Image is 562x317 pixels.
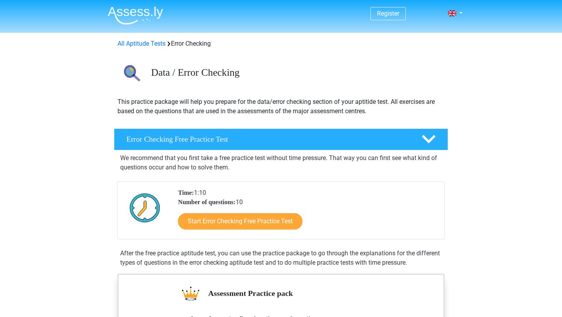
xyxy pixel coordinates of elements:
[114,39,448,48] div: Error Checking
[125,188,165,227] img: Clock
[117,40,165,47] a: All Aptitude Tests
[117,97,445,116] p: This practice package will help you prepare for the data/error checking section of your aptitide ...
[126,135,409,144] h4: Error Checking Free Practice Test
[117,249,445,267] div: After the free practice aptitude test, you can use the practice package to go through the explana...
[114,58,148,91] img: error checking
[178,199,235,205] b: Number of questions:
[178,213,302,230] a: Start Error Checking Free Practice Test
[377,10,399,17] a: Register
[111,128,451,150] a: Error Checking Free Practice Test
[172,188,444,239] div: 1:10 10
[178,189,194,196] b: Time:
[120,153,442,172] p: We recommend that you first take a free practice test without time pressure. That way you can fir...
[151,67,442,79] h3: Data / Error Checking
[108,6,163,25] img: Assessly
